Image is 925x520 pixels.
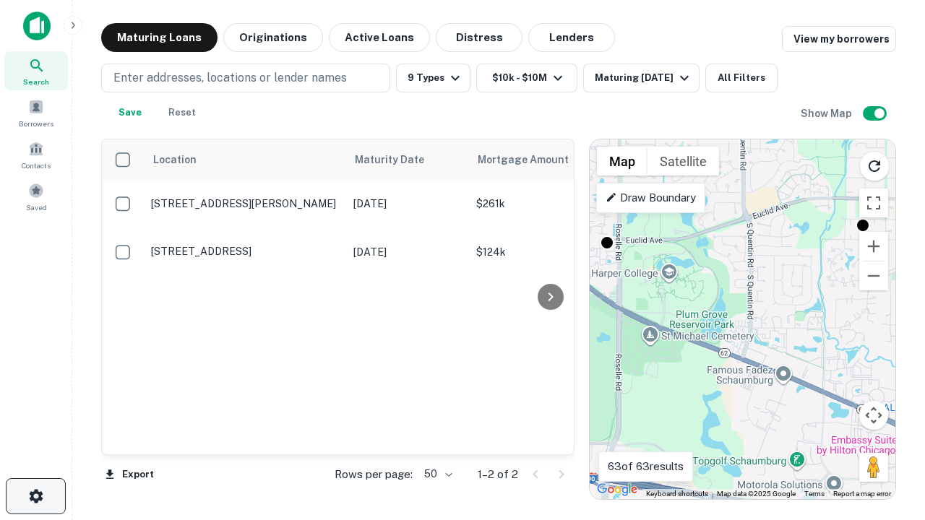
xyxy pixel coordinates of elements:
p: Enter addresses, locations or lender names [113,69,347,87]
span: Contacts [22,160,51,171]
p: Rows per page: [335,466,413,483]
span: Saved [26,201,47,213]
button: Toggle fullscreen view [859,188,888,217]
p: $124k [476,244,621,260]
p: $261k [476,196,621,212]
button: Maturing Loans [101,23,218,52]
button: Enter addresses, locations or lender names [101,64,390,92]
span: Maturity Date [355,151,443,168]
p: [DATE] [353,244,462,260]
div: Maturing [DATE] [595,69,693,87]
a: Open this area in Google Maps (opens a new window) [593,480,641,499]
button: Reload search area [859,151,890,181]
button: Drag Pegman onto the map to open Street View [859,453,888,482]
a: Borrowers [4,93,68,132]
button: Show satellite imagery [647,147,719,175]
a: Search [4,51,68,90]
span: Search [23,76,49,87]
th: Maturity Date [346,139,469,180]
button: All Filters [705,64,778,92]
p: 63 of 63 results [608,458,684,475]
button: Active Loans [329,23,430,52]
button: 9 Types [396,64,470,92]
h6: Show Map [801,105,854,121]
span: Borrowers [19,118,53,129]
button: Reset [159,98,205,127]
button: Show street map [597,147,647,175]
span: Map data ©2025 Google [717,490,796,498]
button: Originations [223,23,323,52]
p: [STREET_ADDRESS] [151,245,339,258]
button: $10k - $10M [476,64,577,92]
p: [DATE] [353,196,462,212]
p: Draw Boundary [606,189,696,207]
p: 1–2 of 2 [478,466,518,483]
button: Lenders [528,23,615,52]
p: [STREET_ADDRESS][PERSON_NAME] [151,197,339,210]
th: Mortgage Amount [469,139,628,180]
a: Saved [4,177,68,216]
th: Location [144,139,346,180]
span: Location [152,151,197,168]
span: Mortgage Amount [478,151,588,168]
img: Google [593,480,641,499]
button: Maturing [DATE] [583,64,700,92]
button: Zoom in [859,232,888,261]
button: Save your search to get updates of matches that match your search criteria. [107,98,153,127]
button: Distress [436,23,522,52]
iframe: Chat Widget [853,358,925,428]
div: 0 0 [590,139,895,499]
a: Terms (opens in new tab) [804,490,825,498]
button: Keyboard shortcuts [646,489,708,499]
a: Contacts [4,135,68,174]
button: Zoom out [859,261,888,290]
a: Report a map error [833,490,891,498]
div: 50 [418,464,455,485]
img: capitalize-icon.png [23,12,51,40]
a: View my borrowers [782,26,896,52]
button: Export [101,464,158,485]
